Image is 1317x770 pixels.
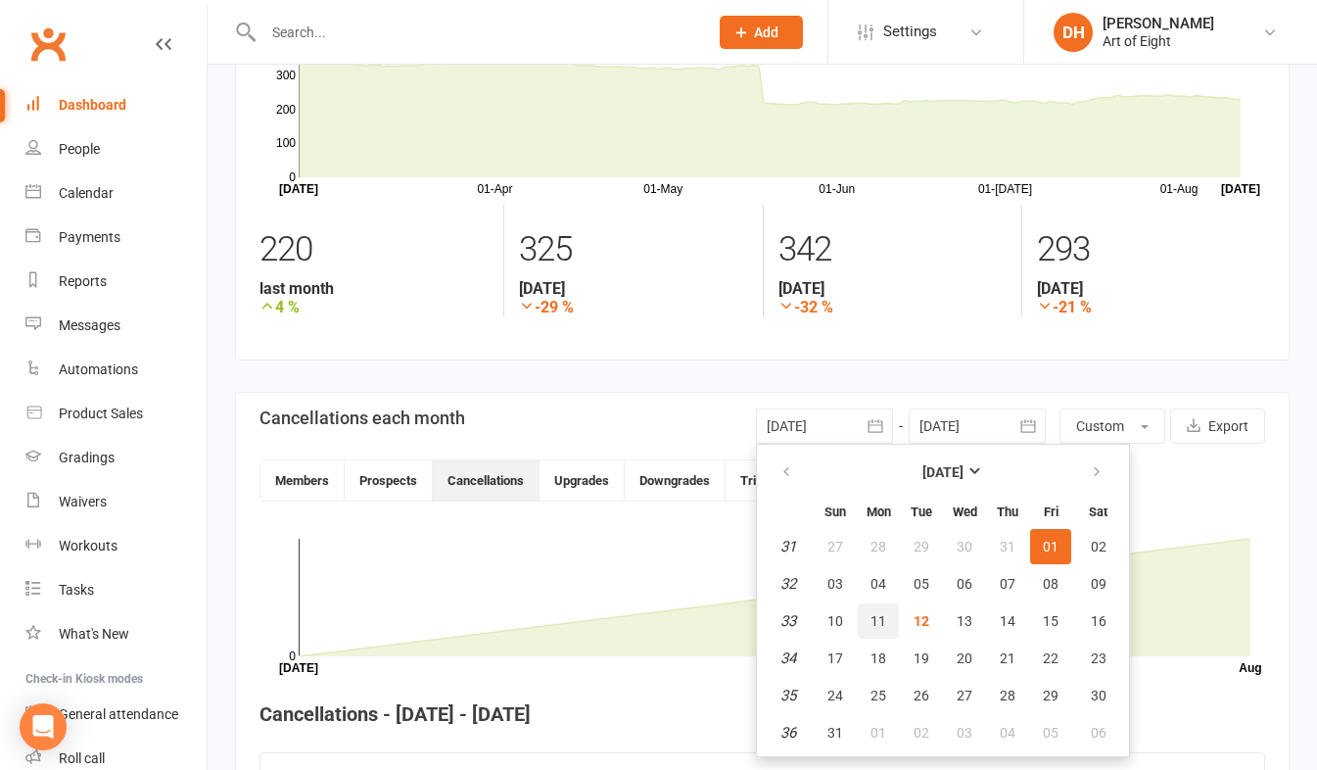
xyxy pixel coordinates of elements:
div: Reports [59,273,107,289]
div: Open Intercom Messenger [20,703,67,750]
button: 10 [815,603,856,639]
a: Messages [25,304,207,348]
span: 30 [1091,688,1106,703]
span: 27 [957,688,972,703]
button: 11 [858,603,899,639]
button: 01 [1030,529,1071,564]
span: 11 [870,613,886,629]
span: 03 [957,725,972,741]
span: 01 [870,725,886,741]
small: Sunday [824,505,846,519]
button: 28 [987,678,1028,713]
div: Automations [59,361,138,377]
em: 32 [780,575,796,593]
button: 23 [1073,641,1123,676]
strong: 4 % [259,298,489,316]
span: 28 [1000,688,1015,703]
span: 21 [1000,650,1015,666]
span: 06 [1091,725,1106,741]
button: 02 [1073,529,1123,564]
button: Members [260,460,345,501]
div: 220 [259,220,489,279]
div: [PERSON_NAME] [1103,15,1214,32]
button: 05 [1030,715,1071,750]
a: General attendance kiosk mode [25,693,207,737]
h3: Cancellations each month [259,409,465,428]
span: 01 [1043,539,1058,554]
button: 08 [1030,566,1071,602]
div: Workouts [59,538,118,553]
small: Saturday [1089,505,1107,519]
strong: -32 % [778,298,1007,316]
button: Trials [726,460,787,501]
span: 14 [1000,613,1015,629]
span: 25 [870,688,886,703]
span: Settings [883,10,937,54]
span: 04 [1000,725,1015,741]
em: 33 [780,612,796,630]
span: 29 [1043,688,1058,703]
button: 18 [858,641,899,676]
button: 31 [815,715,856,750]
span: 31 [1000,539,1015,554]
button: Downgrades [625,460,726,501]
button: 17 [815,641,856,676]
button: Custom [1059,409,1165,444]
button: 22 [1030,641,1071,676]
span: 02 [914,725,929,741]
span: 28 [870,539,886,554]
button: Upgrades [540,460,625,501]
div: People [59,141,100,157]
div: Calendar [59,185,114,201]
div: Waivers [59,494,107,509]
span: Custom [1076,418,1124,434]
em: 35 [780,687,796,704]
span: 16 [1091,613,1106,629]
button: 04 [858,566,899,602]
button: 03 [944,715,985,750]
span: 05 [914,576,929,592]
a: Gradings [25,436,207,480]
button: 21 [987,641,1028,676]
span: 17 [827,650,843,666]
button: 20 [944,641,985,676]
a: People [25,127,207,171]
div: 342 [778,220,1007,279]
div: 325 [519,220,747,279]
span: 27 [827,539,843,554]
button: 24 [815,678,856,713]
span: 18 [870,650,886,666]
span: 26 [914,688,929,703]
small: Friday [1044,505,1058,519]
button: 12 [901,603,942,639]
span: 15 [1043,613,1058,629]
div: Product Sales [59,406,143,421]
button: 04 [987,715,1028,750]
button: Prospects [345,460,433,501]
span: 06 [957,576,972,592]
span: 31 [827,725,843,741]
button: 06 [944,566,985,602]
em: 36 [780,724,796,742]
div: Roll call [59,750,105,766]
strong: -21 % [1037,298,1265,316]
button: Export [1170,409,1265,444]
span: 07 [1000,576,1015,592]
em: 34 [780,650,796,667]
small: Thursday [997,505,1018,519]
span: 08 [1043,576,1058,592]
button: 30 [1073,678,1123,713]
div: Dashboard [59,97,126,113]
strong: [DATE] [922,464,964,480]
button: Add [720,16,803,49]
span: 30 [957,539,972,554]
button: 27 [815,529,856,564]
strong: [DATE] [1037,279,1265,298]
a: Workouts [25,524,207,568]
span: 09 [1091,576,1106,592]
strong: [DATE] [519,279,747,298]
input: Search... [258,19,694,46]
strong: last month [259,279,489,298]
div: General attendance [59,706,178,722]
button: 14 [987,603,1028,639]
